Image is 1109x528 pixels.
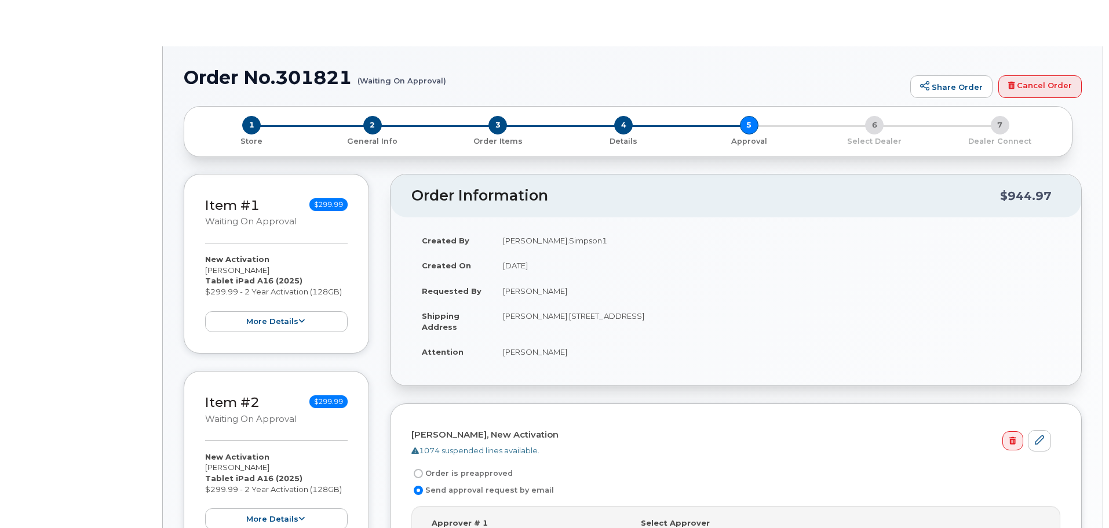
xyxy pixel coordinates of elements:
a: Item #2 [205,394,260,410]
td: [PERSON_NAME].Simpson1 [493,228,1060,253]
td: [PERSON_NAME] [493,278,1060,304]
strong: Created On [422,261,471,270]
span: 2 [363,116,382,134]
h1: Order No.301821 [184,67,904,88]
span: $299.99 [309,198,348,211]
strong: Requested By [422,286,481,296]
td: [PERSON_NAME] [STREET_ADDRESS] [493,303,1060,339]
input: Send approval request by email [414,486,423,495]
input: Order is preapproved [414,469,423,478]
button: more details [205,311,348,333]
div: $944.97 [1000,185,1052,207]
a: Cancel Order [998,75,1082,99]
strong: Tablet iPad A16 (2025) [205,474,302,483]
p: General Info [315,136,431,147]
span: $299.99 [309,395,348,408]
div: [PERSON_NAME] $299.99 - 2 Year Activation (128GB) [205,254,348,332]
strong: New Activation [205,452,269,461]
strong: Created By [422,236,469,245]
span: 1 [242,116,261,134]
small: Waiting On Approval [205,216,297,227]
p: Order Items [440,136,556,147]
a: Item #1 [205,197,260,213]
td: [PERSON_NAME] [493,339,1060,365]
a: 2 General Info [310,134,436,147]
a: Share Order [910,75,993,99]
a: 3 Order Items [435,134,561,147]
span: 3 [488,116,507,134]
strong: Tablet iPad A16 (2025) [205,276,302,285]
p: Details [566,136,682,147]
h4: [PERSON_NAME], New Activation [411,430,1051,440]
strong: New Activation [205,254,269,264]
td: [DATE] [493,253,1060,278]
span: 4 [614,116,633,134]
p: Store [198,136,305,147]
small: (Waiting On Approval) [357,67,446,85]
strong: Attention [422,347,464,356]
h2: Order Information [411,188,1000,204]
strong: Shipping Address [422,311,459,332]
label: Order is preapproved [411,467,513,480]
small: Waiting On Approval [205,414,297,424]
div: 1074 suspended lines available. [411,445,1051,456]
a: 1 Store [194,134,310,147]
a: 4 Details [561,134,687,147]
label: Send approval request by email [411,483,554,497]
